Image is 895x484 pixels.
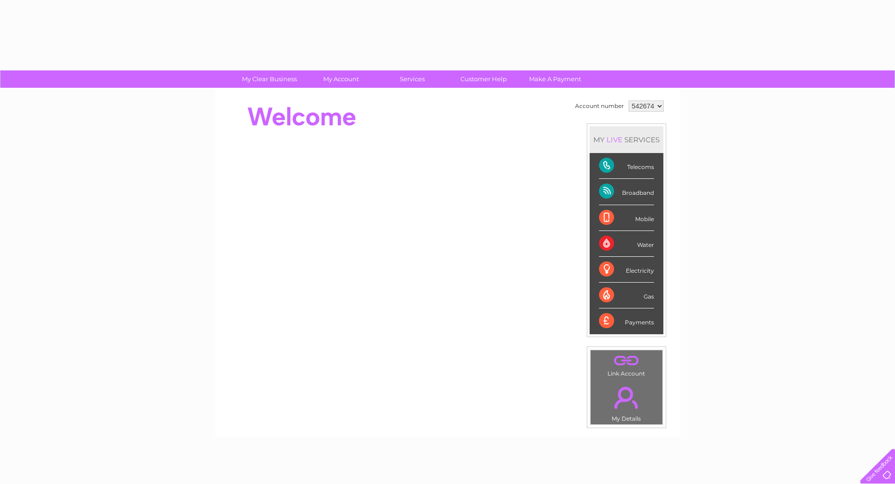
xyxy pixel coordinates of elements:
a: My Clear Business [231,70,308,88]
a: Make A Payment [516,70,594,88]
div: Telecoms [599,153,654,179]
div: Payments [599,308,654,334]
div: Water [599,231,654,257]
div: Mobile [599,205,654,231]
a: Services [374,70,451,88]
div: Electricity [599,257,654,283]
div: MY SERVICES [590,126,663,153]
td: My Details [590,379,663,425]
a: Customer Help [445,70,522,88]
div: Gas [599,283,654,308]
td: Link Account [590,350,663,379]
a: My Account [302,70,380,88]
a: . [593,353,660,369]
a: . [593,381,660,414]
div: Broadband [599,179,654,205]
td: Account number [573,98,626,114]
div: LIVE [605,135,624,144]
